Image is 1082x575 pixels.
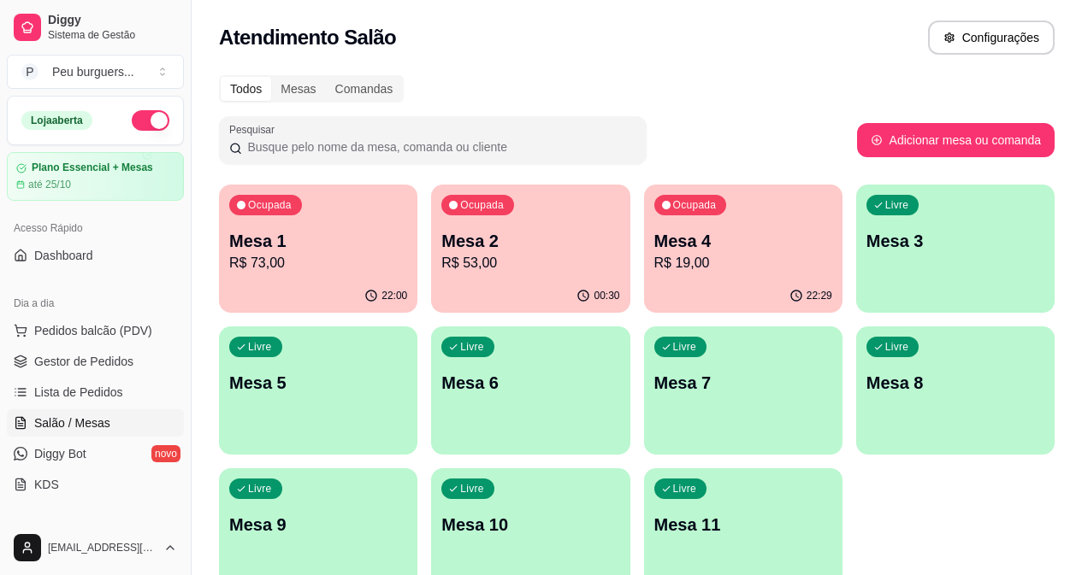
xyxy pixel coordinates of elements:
p: Ocupada [460,198,504,212]
a: Plano Essencial + Mesasaté 25/10 [7,152,184,201]
div: Acesso Rápido [7,214,184,242]
a: Dashboard [7,242,184,269]
button: LivreMesa 3 [856,185,1055,313]
p: Ocupada [248,198,292,212]
a: DiggySistema de Gestão [7,7,184,48]
button: LivreMesa 7 [644,326,843,455]
p: Livre [673,482,697,496]
div: Mesas [271,77,325,101]
span: Dashboard [34,247,93,264]
span: Lista de Pedidos [34,384,123,401]
span: Pedidos balcão (PDV) [34,322,152,339]
a: Lista de Pedidos [7,378,184,406]
button: Alterar Status [132,110,169,131]
span: Gestor de Pedidos [34,353,133,370]
p: Livre [460,340,484,354]
p: Mesa 2 [441,229,619,253]
span: KDS [34,476,59,493]
a: KDS [7,471,184,498]
p: Mesa 1 [229,229,407,253]
p: R$ 19,00 [654,253,832,273]
button: OcupadaMesa 1R$ 73,0022:00 [219,185,417,313]
button: LivreMesa 5 [219,326,417,455]
a: Salão / Mesas [7,409,184,437]
p: Livre [248,340,272,354]
div: Todos [221,77,271,101]
span: Salão / Mesas [34,414,110,431]
p: 22:00 [381,289,407,302]
p: 00:30 [594,289,619,302]
button: Configurações [928,21,1055,55]
p: Ocupada [673,198,717,212]
p: Mesa 11 [654,513,832,537]
p: Livre [248,482,272,496]
p: Mesa 7 [654,371,832,395]
p: Livre [885,198,909,212]
p: 22:29 [807,289,832,302]
h2: Atendimento Salão [219,24,396,51]
span: [EMAIL_ADDRESS][DOMAIN_NAME] [48,541,157,554]
span: P [21,63,38,80]
div: Catálogo [7,519,184,546]
div: Peu burguers ... [52,63,134,80]
p: R$ 73,00 [229,253,407,273]
span: Diggy Bot [34,445,86,462]
button: Select a team [7,55,184,89]
p: R$ 53,00 [441,253,619,273]
a: Gestor de Pedidos [7,348,184,375]
button: OcupadaMesa 2R$ 53,0000:30 [431,185,630,313]
button: Pedidos balcão (PDV) [7,317,184,344]
p: Mesa 8 [866,371,1044,395]
p: Mesa 10 [441,513,619,537]
a: Diggy Botnovo [7,440,184,467]
p: Livre [673,340,697,354]
button: LivreMesa 6 [431,326,630,455]
p: Mesa 6 [441,371,619,395]
span: Sistema de Gestão [48,28,177,42]
button: Adicionar mesa ou comanda [857,123,1055,157]
button: [EMAIL_ADDRESS][DOMAIN_NAME] [7,527,184,568]
label: Pesquisar [229,122,281,137]
article: Plano Essencial + Mesas [32,161,153,174]
p: Livre [460,482,484,496]
button: OcupadaMesa 4R$ 19,0022:29 [644,185,843,313]
p: Mesa 9 [229,513,407,537]
div: Comandas [326,77,403,101]
p: Mesa 5 [229,371,407,395]
button: LivreMesa 8 [856,326,1055,455]
span: Diggy [48,13,177,28]
p: Mesa 3 [866,229,1044,253]
p: Livre [885,340,909,354]
div: Dia a dia [7,290,184,317]
input: Pesquisar [242,138,636,155]
div: Loja aberta [21,111,92,130]
p: Mesa 4 [654,229,832,253]
article: até 25/10 [28,178,71,191]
